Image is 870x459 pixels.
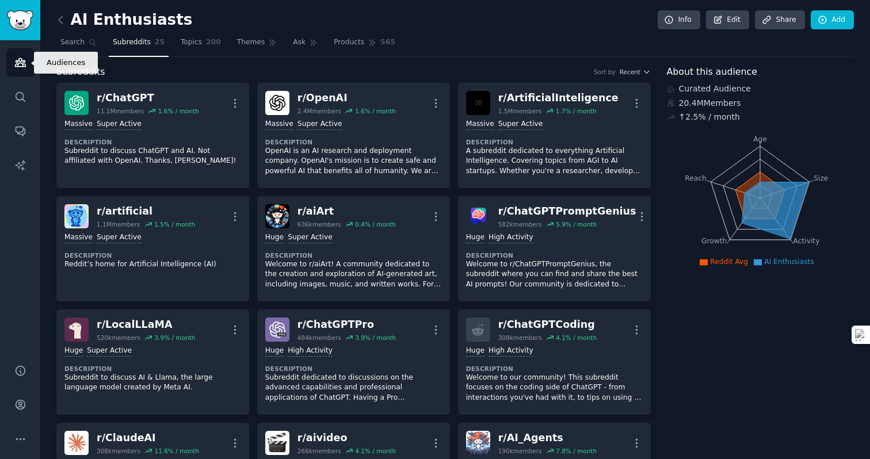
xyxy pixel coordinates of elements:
div: 520k members [97,334,140,342]
dt: Description [64,138,241,146]
div: Huge [265,232,284,243]
img: ArtificialInteligence [466,91,490,115]
span: Recent [620,68,640,76]
div: Massive [466,119,494,130]
span: Topics [181,37,202,48]
div: 190k members [498,447,542,455]
p: Welcome to r/aiArt! A community dedicated to the creation and exploration of AI-generated art, in... [265,259,442,290]
div: ↑ 2.5 % / month [679,111,740,123]
div: High Activity [489,346,533,357]
a: r/ChatGPTCoding308kmembers4.1% / monthHugeHigh ActivityDescriptionWelcome to our community! This ... [458,309,651,415]
p: Subreddit to discuss AI & Llama, the large language model created by Meta AI. [64,373,241,393]
p: Welcome to r/ChatGPTPromptGenius, the subreddit where you can find and share the best AI prompts!... [466,259,643,290]
a: ArtificialInteligencer/ArtificialInteligence1.5Mmembers1.7% / monthMassiveSuper ActiveDescription... [458,83,651,188]
p: OpenAI is an AI research and deployment company. OpenAI's mission is to create safe and powerful ... [265,146,442,177]
div: r/ ArtificialInteligence [498,91,619,105]
tspan: Growth [701,237,727,245]
div: 1.5M members [498,107,542,115]
a: Edit [706,10,749,30]
img: LocalLLaMA [64,318,89,342]
a: aiArtr/aiArt636kmembers0.4% / monthHugeSuper ActiveDescriptionWelcome to r/aiArt! A community ded... [257,196,450,301]
span: Reddit Avg [710,258,748,266]
span: 565 [380,37,395,48]
div: r/ OpenAI [297,91,396,105]
img: ChatGPTPromptGenius [466,204,490,228]
img: AI_Agents [466,431,490,455]
div: r/ ChatGPTCoding [498,318,597,332]
div: Massive [64,119,93,130]
p: A subreddit dedicated to everything Artificial Intelligence. Covering topics from AGI to AI start... [466,146,643,177]
tspan: Age [753,135,767,143]
dt: Description [265,138,442,146]
div: 308k members [97,447,140,455]
div: r/ artificial [97,204,195,219]
div: 3.9 % / month [355,334,396,342]
a: Topics200 [177,33,225,57]
p: Reddit’s home for Artificial Intelligence (AI) [64,259,241,270]
a: Subreddits25 [109,33,169,57]
div: 11.1M members [97,107,144,115]
a: ChatGPTr/ChatGPT11.1Mmembers1.6% / monthMassiveSuper ActiveDescriptionSubreddit to discuss ChatGP... [56,83,249,188]
div: 3.9 % / month [154,334,195,342]
div: Huge [265,346,284,357]
div: r/ AI_Agents [498,431,597,445]
span: 25 [155,37,165,48]
a: artificialr/artificial1.1Mmembers1.5% / monthMassiveSuper ActiveDescriptionReddit’s home for Arti... [56,196,249,301]
img: aivideo [265,431,289,455]
span: Search [60,37,85,48]
tspan: Reach [685,174,707,182]
div: r/ aivideo [297,431,396,445]
a: Share [755,10,804,30]
span: Ask [293,37,306,48]
div: Super Active [498,119,543,130]
div: r/ ChatGPTPromptGenius [498,204,636,219]
a: OpenAIr/OpenAI2.4Mmembers1.6% / monthMassiveSuper ActiveDescriptionOpenAI is an AI research and d... [257,83,450,188]
div: 1.1M members [97,220,140,228]
div: Super Active [97,232,142,243]
button: Recent [620,68,651,76]
a: Themes [233,33,281,57]
dt: Description [265,365,442,373]
img: ChatGPTPro [265,318,289,342]
div: Super Active [297,119,342,130]
div: Massive [64,232,93,243]
div: r/ ClaudeAI [97,431,199,445]
div: 5.9 % / month [556,220,597,228]
span: About this audience [667,65,757,79]
div: Massive [265,119,293,130]
a: LocalLLaMAr/LocalLLaMA520kmembers3.9% / monthHugeSuper ActiveDescriptionSubreddit to discuss AI &... [56,309,249,415]
div: 0.4 % / month [355,220,396,228]
h2: AI Enthusiasts [56,11,192,29]
div: High Activity [489,232,533,243]
a: Search [56,33,101,57]
p: Subreddit dedicated to discussions on the advanced capabilities and professional applications of ... [265,373,442,403]
div: 636k members [297,220,341,228]
div: 4.1 % / month [355,447,396,455]
a: Products565 [330,33,399,57]
div: r/ ChatGPTPro [297,318,396,332]
tspan: Size [814,174,828,182]
div: 582k members [498,220,542,228]
img: OpenAI [265,91,289,115]
img: GummySearch logo [7,10,33,30]
a: ChatGPTPror/ChatGPTPro484kmembers3.9% / monthHugeHigh ActivityDescriptionSubreddit dedicated to d... [257,309,450,415]
div: Huge [466,232,484,243]
div: High Activity [288,346,333,357]
div: 1.6 % / month [355,107,396,115]
div: Super Active [97,119,142,130]
dt: Description [64,251,241,259]
img: ClaudeAI [64,431,89,455]
div: r/ aiArt [297,204,396,219]
div: 1.7 % / month [556,107,597,115]
div: Sort by [594,68,616,76]
a: Ask [289,33,322,57]
dt: Description [466,251,643,259]
dt: Description [64,365,241,373]
div: 1.6 % / month [158,107,199,115]
div: 7.8 % / month [556,447,597,455]
div: Huge [466,346,484,357]
dt: Description [265,251,442,259]
div: Curated Audience [667,83,854,95]
div: Super Active [288,232,333,243]
dt: Description [466,365,643,373]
